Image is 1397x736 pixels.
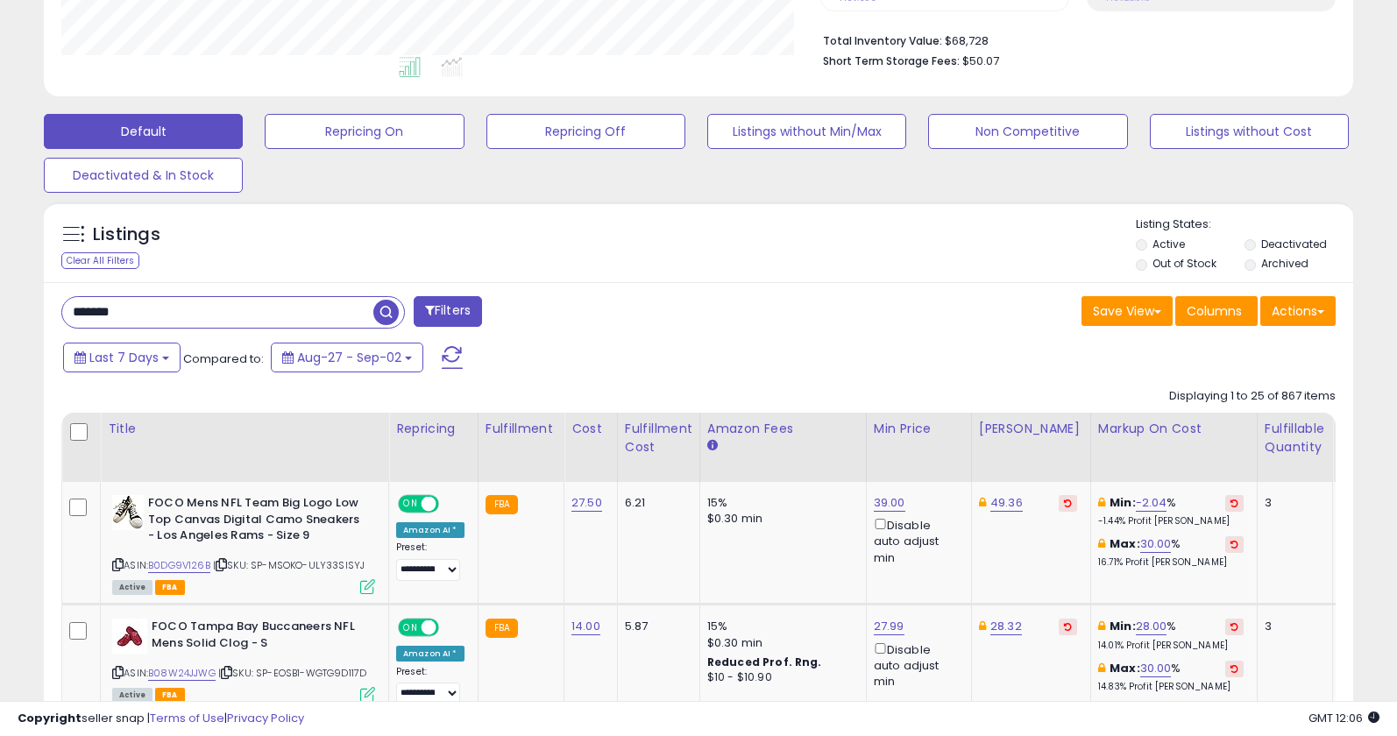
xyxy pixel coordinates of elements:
a: -2.04 [1136,494,1167,512]
b: Reduced Prof. Rng. [707,655,822,669]
a: 39.00 [874,494,905,512]
span: | SKU: SP-EOSB1-WGTG9D117D [218,666,366,680]
b: Short Term Storage Fees: [823,53,960,68]
a: 14.00 [571,618,600,635]
button: Actions [1260,296,1336,326]
strong: Copyright [18,710,82,726]
span: Aug-27 - Sep-02 [297,349,401,366]
button: Columns [1175,296,1258,326]
span: Columns [1187,302,1242,320]
div: ASIN: [112,619,375,700]
label: Archived [1261,256,1308,271]
a: B08W24JJWG [148,666,216,681]
div: Clear All Filters [61,252,139,269]
div: Repricing [396,420,471,438]
div: 3 [1265,619,1319,634]
div: % [1098,536,1244,569]
div: Fulfillment [486,420,557,438]
button: Last 7 Days [63,343,181,372]
div: Preset: [396,541,464,581]
div: 6.21 [625,495,686,511]
div: $10 - $10.90 [707,670,853,685]
span: FBA [155,580,185,595]
label: Active [1152,237,1185,251]
p: -1.44% Profit [PERSON_NAME] [1098,515,1244,527]
div: 3 [1265,495,1319,511]
span: ON [400,620,422,635]
span: OFF [436,620,464,635]
span: OFF [436,497,464,512]
div: Fulfillable Quantity [1265,420,1325,456]
p: 14.01% Profit [PERSON_NAME] [1098,640,1244,652]
small: FBA [486,495,518,514]
label: Out of Stock [1152,256,1216,271]
button: Repricing Off [486,114,685,149]
li: $68,728 [823,29,1323,50]
b: FOCO Mens NFL Team Big Logo Low Top Canvas Digital Camo Sneakers - Los Angeles Rams - Size 9 [148,495,361,548]
b: Min: [1110,618,1136,634]
img: 411NWO62SrL._SL40_.jpg [112,495,144,530]
span: All listings currently available for purchase on Amazon [112,580,152,595]
span: Compared to: [183,350,264,367]
div: Fulfillment Cost [625,420,692,456]
div: % [1098,495,1244,527]
a: Privacy Policy [227,710,304,726]
h5: Listings [93,223,160,247]
span: | SKU: SP-MSOKO-ULY33SISYJ [213,558,365,572]
a: 28.32 [990,618,1022,635]
span: $50.07 [962,53,999,69]
p: Listing States: [1136,216,1353,233]
b: Min: [1110,494,1136,511]
span: ON [400,497,422,512]
div: Disable auto adjust min [874,640,958,690]
div: seller snap | | [18,711,304,727]
div: [PERSON_NAME] [979,420,1083,438]
div: 15% [707,619,853,634]
div: $0.30 min [707,635,853,651]
a: 30.00 [1140,535,1172,553]
span: 2025-09-10 12:06 GMT [1308,710,1379,726]
b: Max: [1110,535,1140,552]
b: FOCO Tampa Bay Buccaneers NFL Mens Solid Clog - S [152,619,365,655]
button: Repricing On [265,114,464,149]
a: 27.50 [571,494,602,512]
div: % [1098,619,1244,651]
a: 27.99 [874,618,904,635]
a: 49.36 [990,494,1023,512]
button: Default [44,114,243,149]
button: Aug-27 - Sep-02 [271,343,423,372]
div: Amazon AI * [396,646,464,662]
div: Min Price [874,420,964,438]
small: FBA [486,619,518,638]
button: Listings without Min/Max [707,114,906,149]
div: 5.87 [625,619,686,634]
div: $0.30 min [707,511,853,527]
span: Last 7 Days [89,349,159,366]
small: Amazon Fees. [707,438,718,454]
div: % [1098,661,1244,693]
p: 16.71% Profit [PERSON_NAME] [1098,556,1244,569]
button: Save View [1081,296,1173,326]
a: B0DG9V126B [148,558,210,573]
b: Total Inventory Value: [823,33,942,48]
a: 30.00 [1140,660,1172,677]
a: 28.00 [1136,618,1167,635]
div: Amazon AI * [396,522,464,538]
p: 14.83% Profit [PERSON_NAME] [1098,681,1244,693]
button: Filters [414,296,482,327]
label: Deactivated [1261,237,1327,251]
button: Non Competitive [928,114,1127,149]
div: Cost [571,420,610,438]
div: Markup on Cost [1098,420,1250,438]
th: The percentage added to the cost of goods (COGS) that forms the calculator for Min & Max prices. [1090,413,1257,482]
button: Deactivated & In Stock [44,158,243,193]
div: Amazon Fees [707,420,859,438]
a: Terms of Use [150,710,224,726]
img: 41ADSB+ifAL._SL40_.jpg [112,619,147,654]
div: Title [108,420,381,438]
button: Listings without Cost [1150,114,1349,149]
div: 15% [707,495,853,511]
div: Displaying 1 to 25 of 867 items [1169,388,1336,405]
b: Max: [1110,660,1140,676]
div: ASIN: [112,495,375,592]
